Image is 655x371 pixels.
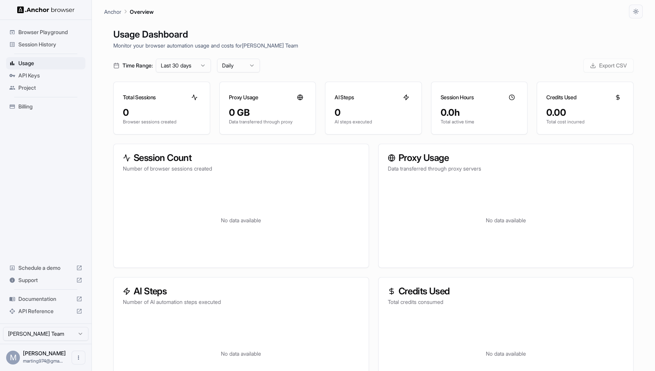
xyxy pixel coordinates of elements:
div: Schedule a demo [6,262,85,274]
div: 0 GB [229,107,307,119]
h3: Credits Used [388,287,624,296]
div: API Reference [6,305,85,317]
p: Monitor your browser automation usage and costs for [PERSON_NAME] Team [113,41,634,49]
div: API Keys [6,69,85,82]
h3: Total Sessions [123,94,156,101]
p: Number of browser sessions created [123,165,359,172]
h3: AI Steps [123,287,359,296]
p: Data transferred through proxy servers [388,165,624,172]
h3: Session Hours [441,94,474,101]
p: Browser sessions created [123,119,201,125]
h3: Proxy Usage [388,153,624,163]
span: Browser Playground [18,28,82,36]
div: 0.0h [441,107,518,119]
div: Documentation [6,293,85,305]
span: Documentation [18,295,73,303]
h1: Usage Dashboard [113,28,634,41]
div: Project [6,82,85,94]
div: M [6,351,20,364]
div: Usage [6,57,85,69]
p: Number of AI automation steps executed [123,298,359,306]
div: Session History [6,38,85,51]
img: Anchor Logo [17,6,75,13]
nav: breadcrumb [104,7,154,16]
p: Data transferred through proxy [229,119,307,125]
span: Martin Gros [23,350,66,356]
div: Browser Playground [6,26,85,38]
h3: Proxy Usage [229,94,258,101]
h3: Session Count [123,153,359,163]
div: Support [6,274,85,286]
div: No data available [388,182,624,258]
p: Overview [130,8,154,16]
span: Session History [18,41,82,48]
span: API Reference [18,307,73,315]
p: AI steps executed [335,119,412,125]
p: Total credits consumed [388,298,624,306]
div: 0 [123,107,201,119]
span: Usage [18,59,82,67]
p: Anchor [104,8,121,16]
span: Schedule a demo [18,264,73,272]
span: Project [18,84,82,92]
span: Billing [18,103,82,110]
div: Billing [6,100,85,113]
p: Total active time [441,119,518,125]
h3: Credits Used [546,94,576,101]
span: API Keys [18,72,82,79]
span: marting974@gmail.com [23,358,63,364]
span: Support [18,276,73,284]
div: No data available [123,182,359,258]
p: Total cost incurred [546,119,624,125]
span: Time Range: [123,62,153,69]
div: 0.00 [546,107,624,119]
h3: AI Steps [335,94,354,101]
div: 0 [335,107,412,119]
button: Open menu [72,351,85,364]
